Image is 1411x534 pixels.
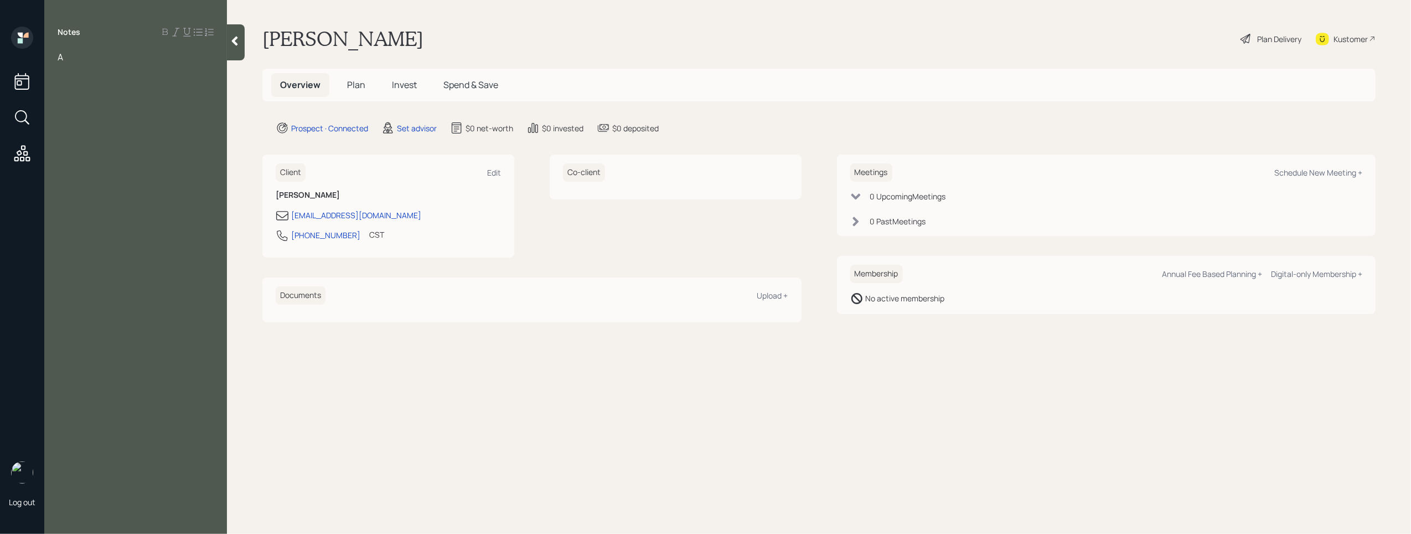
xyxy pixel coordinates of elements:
[262,27,423,51] h1: [PERSON_NAME]
[58,27,80,38] label: Notes
[870,191,946,202] div: 0 Upcoming Meeting s
[866,292,945,304] div: No active membership
[276,286,325,305] h6: Documents
[443,79,498,91] span: Spend & Save
[291,209,421,221] div: [EMAIL_ADDRESS][DOMAIN_NAME]
[347,79,365,91] span: Plan
[1334,33,1368,45] div: Kustomer
[757,290,788,301] div: Upload +
[58,51,63,63] span: A
[397,122,437,134] div: Set advisor
[870,215,926,227] div: 0 Past Meeting s
[542,122,583,134] div: $0 invested
[850,265,903,283] h6: Membership
[563,163,605,182] h6: Co-client
[612,122,659,134] div: $0 deposited
[291,229,360,241] div: [PHONE_NUMBER]
[291,122,368,134] div: Prospect · Connected
[9,497,35,507] div: Log out
[276,191,501,200] h6: [PERSON_NAME]
[369,229,384,240] div: CST
[466,122,513,134] div: $0 net-worth
[1162,269,1262,279] div: Annual Fee Based Planning +
[850,163,892,182] h6: Meetings
[392,79,417,91] span: Invest
[1274,167,1362,178] div: Schedule New Meeting +
[280,79,321,91] span: Overview
[276,163,306,182] h6: Client
[487,167,501,178] div: Edit
[1271,269,1362,279] div: Digital-only Membership +
[11,461,33,484] img: retirable_logo.png
[1257,33,1301,45] div: Plan Delivery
